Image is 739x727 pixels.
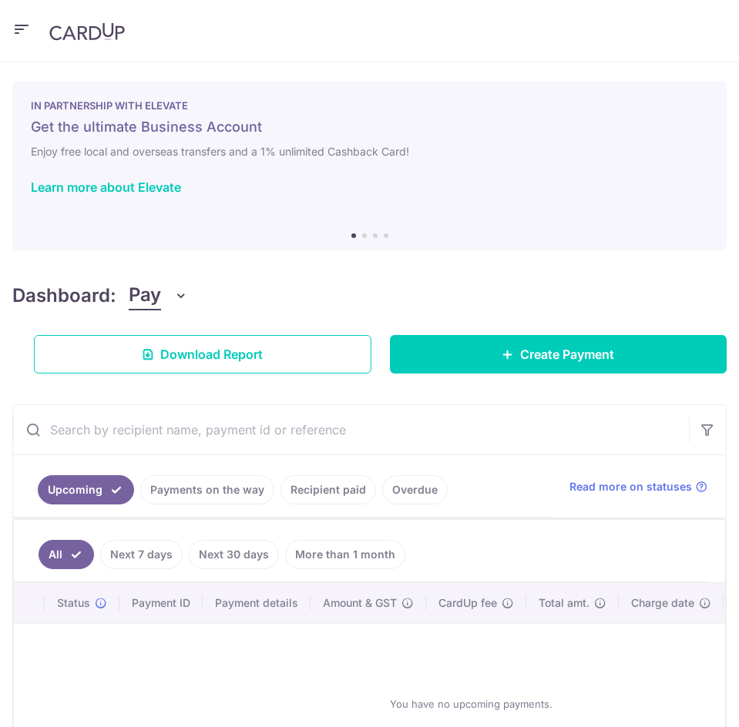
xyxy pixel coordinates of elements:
[382,475,448,504] a: Overdue
[631,595,694,611] span: Charge date
[140,475,274,504] a: Payments on the way
[34,335,371,374] a: Download Report
[438,595,497,611] span: CardUp fee
[119,583,203,623] th: Payment ID
[129,281,188,310] button: Pay
[160,345,263,363] span: Download Report
[39,540,94,569] a: All
[100,540,183,569] a: Next 7 days
[520,345,614,363] span: Create Payment
[285,540,405,569] a: More than 1 month
[129,281,161,310] span: Pay
[38,475,134,504] a: Upcoming
[57,595,90,611] span: Status
[539,595,590,611] span: Total amt.
[280,475,376,504] a: Recipient paid
[31,142,708,161] h6: Enjoy free local and overseas transfers and a 1% unlimited Cashback Card!
[390,335,727,374] a: Create Payment
[203,583,311,623] th: Payment details
[31,179,181,195] a: Learn more about Elevate
[12,282,116,310] h4: Dashboard:
[49,22,125,41] img: CardUp
[189,540,279,569] a: Next 30 days
[569,479,707,494] a: Read more on statuses
[31,118,708,136] h5: Get the ultimate Business Account
[569,479,692,494] span: Read more on statuses
[13,405,689,454] input: Search by recipient name, payment id or reference
[31,99,708,112] p: IN PARTNERSHIP WITH ELEVATE
[323,595,397,611] span: Amount & GST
